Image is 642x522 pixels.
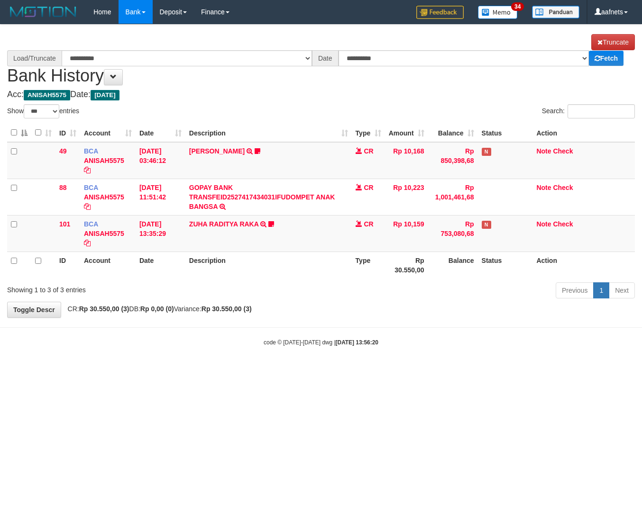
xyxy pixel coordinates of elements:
[7,5,79,19] img: MOTION_logo.png
[31,124,55,142] th: : activate to sort column ascending
[7,124,31,142] th: : activate to sort column descending
[185,252,352,279] th: Description
[553,184,573,191] a: Check
[478,252,533,279] th: Status
[536,220,551,228] a: Note
[84,203,91,210] a: Copy ANISAH5575 to clipboard
[7,104,79,118] label: Show entries
[264,339,378,346] small: code © [DATE]-[DATE] dwg |
[553,220,573,228] a: Check
[185,124,352,142] th: Description: activate to sort column ascending
[352,252,385,279] th: Type
[202,305,252,313] strong: Rp 30.550,00 (3)
[79,305,129,313] strong: Rp 30.550,00 (3)
[24,104,59,118] select: Showentries
[352,124,385,142] th: Type: activate to sort column ascending
[140,305,174,313] strong: Rp 0,00 (0)
[364,220,374,228] span: CR
[536,147,551,155] a: Note
[136,179,185,215] td: [DATE] 11:51:42
[416,6,464,19] img: Feedback.jpg
[385,124,428,142] th: Amount: activate to sort column ascending
[482,148,491,156] span: Has Note
[80,124,136,142] th: Account: activate to sort column ascending
[532,6,579,18] img: panduan.png
[428,252,478,279] th: Balance
[59,220,70,228] span: 101
[568,104,635,118] input: Search:
[80,252,136,279] th: Account
[7,281,260,295] div: Showing 1 to 3 of 3 entries
[55,124,80,142] th: ID: activate to sort column ascending
[84,157,124,164] a: ANISAH5575
[591,34,635,50] a: Truncate
[428,179,478,215] td: Rp 1,001,461,68
[189,220,258,228] a: ZUHA RADITYA RAKA
[136,215,185,252] td: [DATE] 13:35:29
[385,179,428,215] td: Rp 10,223
[189,184,335,210] a: GOPAY BANK TRANSFEID2527417434031IFUDOMPET ANAK BANGSA
[312,50,339,66] div: Date
[428,142,478,179] td: Rp 850,398,68
[364,147,374,155] span: CR
[84,166,91,174] a: Copy ANISAH5575 to clipboard
[84,230,124,237] a: ANISAH5575
[428,215,478,252] td: Rp 753,080,68
[7,302,61,318] a: Toggle Descr
[189,147,245,155] a: [PERSON_NAME]
[532,124,635,142] th: Action
[542,104,635,118] label: Search:
[536,184,551,191] a: Note
[136,142,185,179] td: [DATE] 03:46:12
[84,239,91,247] a: Copy ANISAH5575 to clipboard
[609,282,635,298] a: Next
[7,34,635,85] h1: Bank History
[24,90,70,100] span: ANISAH5575
[364,184,374,191] span: CR
[59,184,67,191] span: 88
[532,252,635,279] th: Action
[511,2,524,11] span: 34
[84,184,98,191] span: BCA
[478,124,533,142] th: Status
[593,282,609,298] a: 1
[136,124,185,142] th: Date: activate to sort column ascending
[7,50,62,66] div: Load/Truncate
[428,124,478,142] th: Balance: activate to sort column ascending
[63,305,252,313] span: CR: DB: Variance:
[91,90,119,100] span: [DATE]
[385,252,428,279] th: Rp 30.550,00
[7,90,635,99] h4: Acc: Date:
[385,142,428,179] td: Rp 10,168
[385,215,428,252] td: Rp 10,159
[84,193,124,201] a: ANISAH5575
[136,252,185,279] th: Date
[59,147,67,155] span: 49
[553,147,573,155] a: Check
[84,147,98,155] span: BCA
[336,339,378,346] strong: [DATE] 13:56:20
[556,282,594,298] a: Previous
[589,51,624,66] a: Fetch
[482,221,491,229] span: Has Note
[84,220,98,228] span: BCA
[478,6,518,19] img: Button%20Memo.svg
[55,252,80,279] th: ID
